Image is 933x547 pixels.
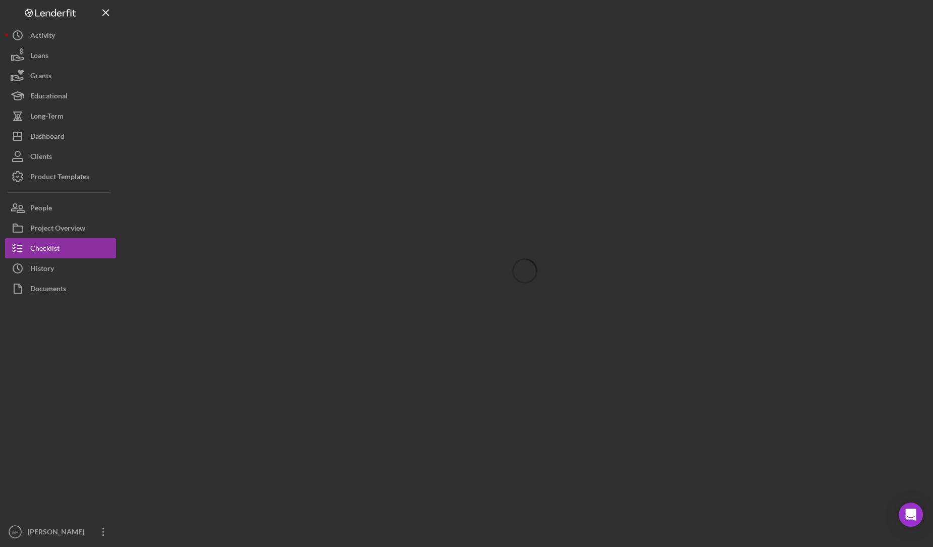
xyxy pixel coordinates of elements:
[30,238,60,261] div: Checklist
[30,126,65,149] div: Dashboard
[5,106,116,126] button: Long-Term
[30,146,52,169] div: Clients
[5,45,116,66] button: Loans
[30,25,55,48] div: Activity
[5,218,116,238] button: Project Overview
[5,86,116,106] button: Educational
[5,167,116,187] button: Product Templates
[30,106,64,129] div: Long-Term
[30,45,48,68] div: Loans
[5,522,116,542] button: AP[PERSON_NAME]
[30,167,89,189] div: Product Templates
[12,529,19,535] text: AP
[5,126,116,146] button: Dashboard
[30,66,51,88] div: Grants
[5,198,116,218] button: People
[899,503,923,527] div: Open Intercom Messenger
[5,66,116,86] button: Grants
[30,86,68,108] div: Educational
[30,218,85,241] div: Project Overview
[30,258,54,281] div: History
[5,279,116,299] button: Documents
[30,279,66,301] div: Documents
[5,25,116,45] button: Activity
[5,258,116,279] button: History
[25,522,91,544] div: [PERSON_NAME]
[30,198,52,221] div: People
[5,146,116,167] button: Clients
[5,238,116,258] button: Checklist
